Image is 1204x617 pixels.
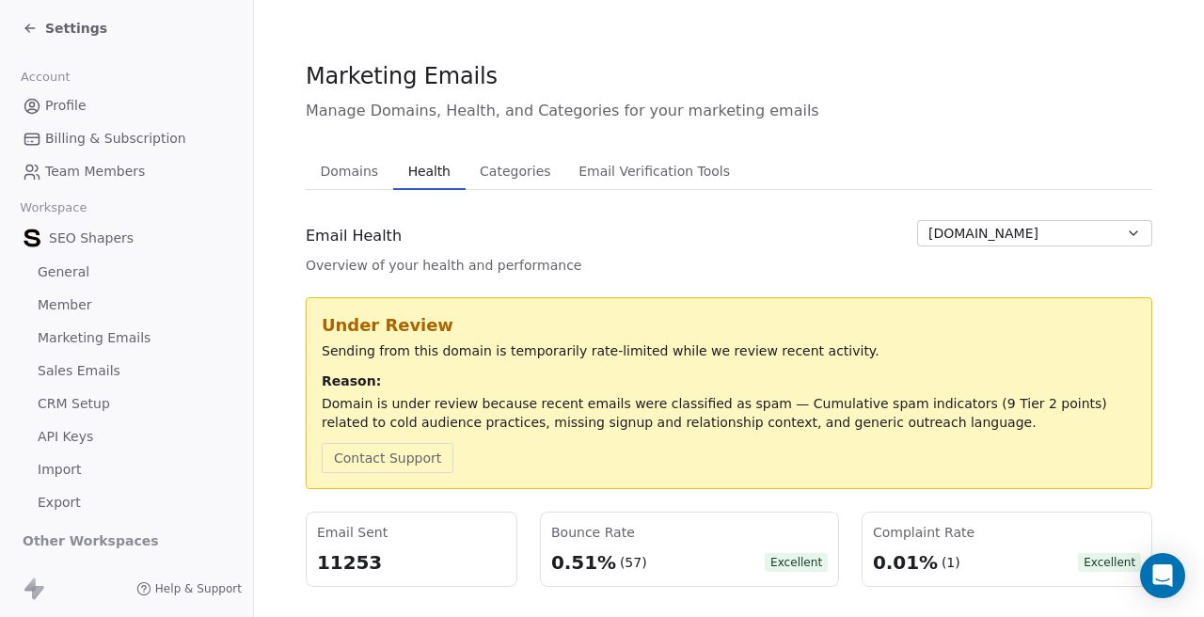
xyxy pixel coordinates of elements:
span: Domains [313,158,387,184]
span: Settings [45,19,107,38]
span: Export [38,493,81,513]
img: SEO-Shapers-Favicon.png [23,229,41,247]
div: Open Intercom Messenger [1140,553,1185,598]
span: Help & Support [155,581,242,596]
span: Billing & Subscription [45,129,186,149]
a: Profile [15,90,238,121]
a: Member [15,290,238,321]
span: Email Health [306,225,402,247]
span: Manage Domains, Health, and Categories for your marketing emails [306,100,1152,122]
a: Sales Emails [15,356,238,387]
span: API Keys [38,427,93,447]
span: Marketing Emails [306,62,498,90]
span: Marketing Emails [38,328,150,348]
span: Import [38,460,81,480]
a: Help & Support [136,581,242,596]
a: Marketing Emails [15,323,238,354]
span: [DOMAIN_NAME] [928,224,1038,244]
span: Workspace [12,194,95,222]
a: Import [15,454,238,485]
div: (1) [942,553,960,572]
button: Contact Support [322,443,453,473]
span: Health [401,158,458,184]
a: Export [15,487,238,518]
div: (57) [619,553,646,572]
a: API Keys [15,421,238,452]
span: Team Members [45,162,145,182]
span: Other Workspaces [15,526,166,556]
span: Email Verification Tools [571,158,737,184]
div: Complaint Rate [873,523,1141,542]
div: Under Review [322,313,1136,338]
a: Billing & Subscription [15,123,238,154]
div: Sending from this domain is temporarily rate-limited while we review recent activity. [322,341,1136,360]
div: 11253 [317,549,506,576]
span: Excellent [765,553,828,572]
span: Overview of your health and performance [306,256,581,275]
span: CRM Setup [38,394,110,414]
div: Email Sent [317,523,506,542]
span: Excellent [1078,553,1141,572]
div: 0.51% [551,549,616,576]
div: Bounce Rate [551,523,828,542]
a: Settings [23,19,107,38]
div: Reason: [322,372,1136,390]
span: Account [12,63,78,91]
a: CRM Setup [15,388,238,419]
span: Member [38,295,92,315]
span: General [38,262,89,282]
span: Categories [472,158,558,184]
span: SEO Shapers [49,229,134,247]
div: Domain is under review because recent emails were classified as spam — Cumulative spam indicators... [322,394,1136,432]
a: Team Members [15,156,238,187]
span: Sales Emails [38,361,120,381]
span: Profile [45,96,87,116]
a: General [15,257,238,288]
div: 0.01% [873,549,938,576]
